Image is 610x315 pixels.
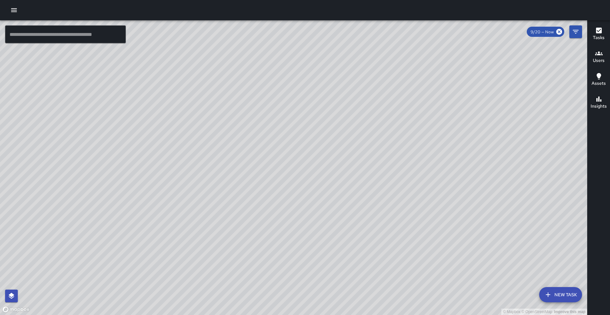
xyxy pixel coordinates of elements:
h6: Users [593,57,605,64]
h6: Assets [592,80,606,87]
button: Assets [587,69,610,91]
span: 9/20 — Now [527,29,558,35]
button: Tasks [587,23,610,46]
h6: Insights [591,103,607,110]
button: Insights [587,91,610,114]
button: Users [587,46,610,69]
div: 9/20 — Now [527,27,564,37]
button: New Task [539,287,582,302]
button: Filters [569,25,582,38]
h6: Tasks [593,34,605,41]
